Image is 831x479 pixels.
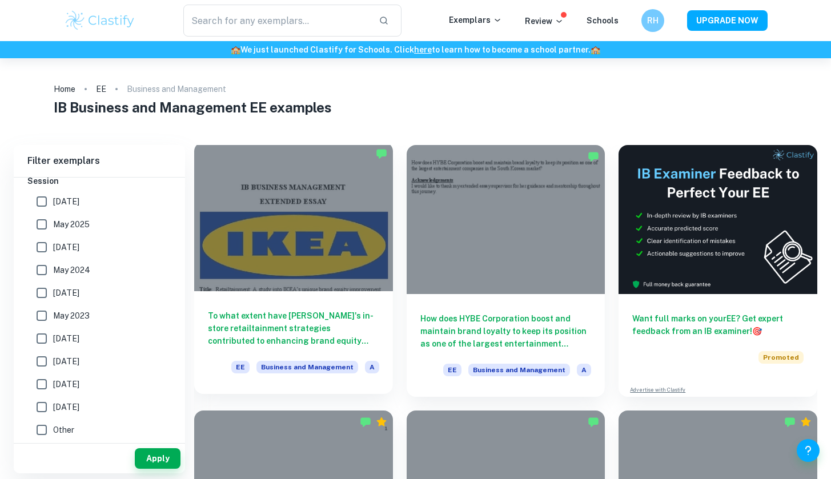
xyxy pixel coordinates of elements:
[53,332,79,345] span: [DATE]
[194,145,393,397] a: To what extent have [PERSON_NAME]'s in-store retailtainment strategies contributed to enhancing b...
[208,309,379,347] h6: To what extent have [PERSON_NAME]'s in-store retailtainment strategies contributed to enhancing b...
[758,351,804,364] span: Promoted
[14,145,185,177] h6: Filter exemplars
[646,14,659,27] h6: RH
[376,148,387,159] img: Marked
[53,195,79,208] span: [DATE]
[127,83,226,95] p: Business and Management
[231,361,250,373] span: EE
[407,145,605,397] a: How does HYBE Corporation boost and maintain brand loyalty to keep its position as one of the lar...
[468,364,570,376] span: Business and Management
[588,151,599,162] img: Marked
[53,264,90,276] span: May 2024
[53,378,79,391] span: [DATE]
[752,327,762,336] span: 🎯
[525,15,564,27] p: Review
[619,145,817,294] img: Thumbnail
[591,45,600,54] span: 🏫
[443,364,461,376] span: EE
[54,97,777,118] h1: IB Business and Management EE examples
[360,416,371,428] img: Marked
[641,9,664,32] button: RH
[414,45,432,54] a: here
[784,416,796,428] img: Marked
[376,416,387,428] div: Premium
[587,16,619,25] a: Schools
[53,309,90,322] span: May 2023
[64,9,137,32] img: Clastify logo
[420,312,592,350] h6: How does HYBE Corporation boost and maintain brand loyalty to keep its position as one of the lar...
[183,5,370,37] input: Search for any exemplars...
[2,43,829,56] h6: We just launched Clastify for Schools. Click to learn how to become a school partner.
[27,175,171,187] h6: Session
[54,81,75,97] a: Home
[53,287,79,299] span: [DATE]
[53,401,79,413] span: [DATE]
[630,386,685,394] a: Advertise with Clastify
[53,241,79,253] span: [DATE]
[53,218,90,231] span: May 2025
[800,416,812,428] div: Premium
[687,10,768,31] button: UPGRADE NOW
[577,364,591,376] span: A
[96,81,106,97] a: EE
[53,424,74,436] span: Other
[53,355,79,368] span: [DATE]
[797,439,820,462] button: Help and Feedback
[588,416,599,428] img: Marked
[256,361,358,373] span: Business and Management
[365,361,379,373] span: A
[449,14,502,26] p: Exemplars
[619,145,817,397] a: Want full marks on yourEE? Get expert feedback from an IB examiner!PromotedAdvertise with Clastify
[135,448,180,469] button: Apply
[231,45,240,54] span: 🏫
[632,312,804,337] h6: Want full marks on your EE ? Get expert feedback from an IB examiner!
